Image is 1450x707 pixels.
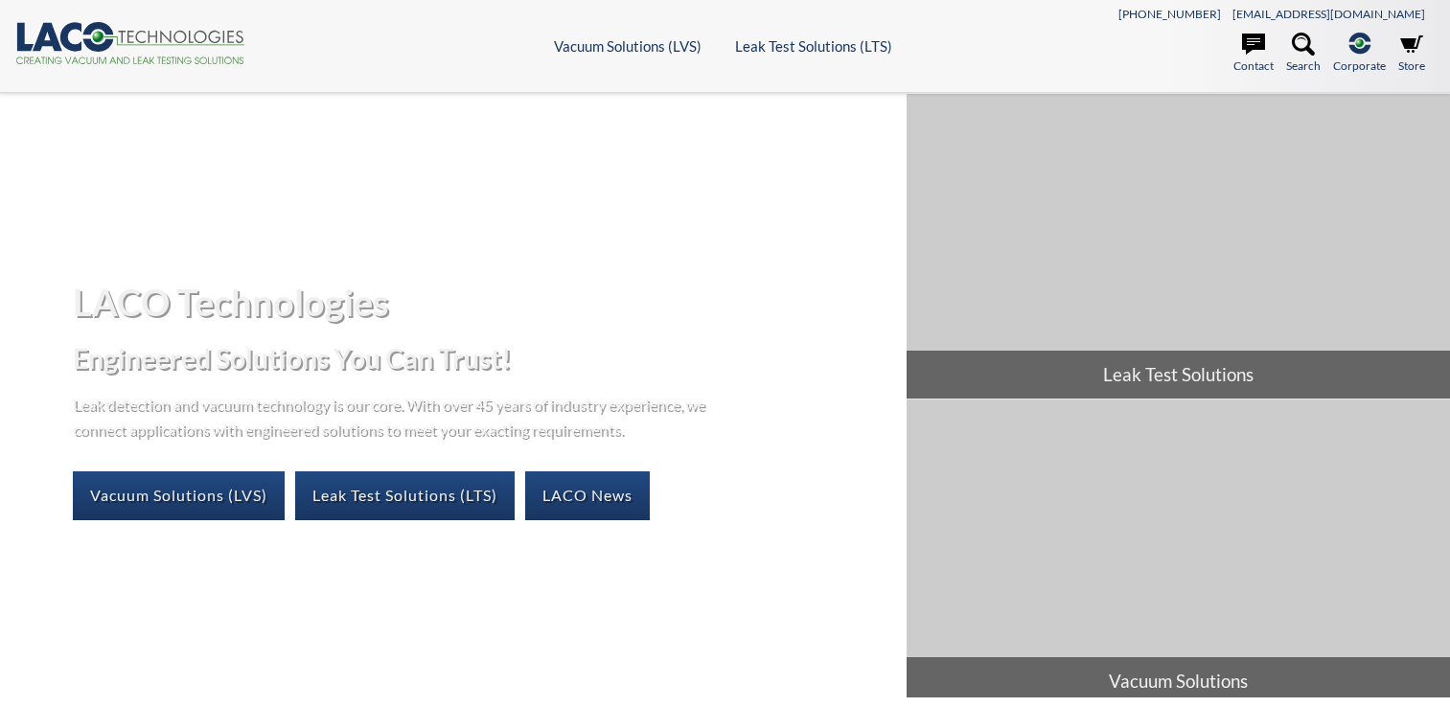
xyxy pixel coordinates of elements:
[907,657,1450,705] span: Vacuum Solutions
[735,37,892,55] a: Leak Test Solutions (LTS)
[907,94,1450,399] a: Leak Test Solutions
[1118,7,1221,21] a: [PHONE_NUMBER]
[295,471,515,519] a: Leak Test Solutions (LTS)
[907,399,1450,704] a: Vacuum Solutions
[554,37,702,55] a: Vacuum Solutions (LVS)
[1232,7,1425,21] a: [EMAIL_ADDRESS][DOMAIN_NAME]
[1233,33,1274,75] a: Contact
[73,471,285,519] a: Vacuum Solutions (LVS)
[1286,33,1321,75] a: Search
[1333,57,1386,75] span: Corporate
[73,279,891,326] h1: LACO Technologies
[525,471,650,519] a: LACO News
[73,341,891,376] h2: Engineered Solutions You Can Trust!
[907,351,1450,399] span: Leak Test Solutions
[73,392,715,441] p: Leak detection and vacuum technology is our core. With over 45 years of industry experience, we c...
[1398,33,1425,75] a: Store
